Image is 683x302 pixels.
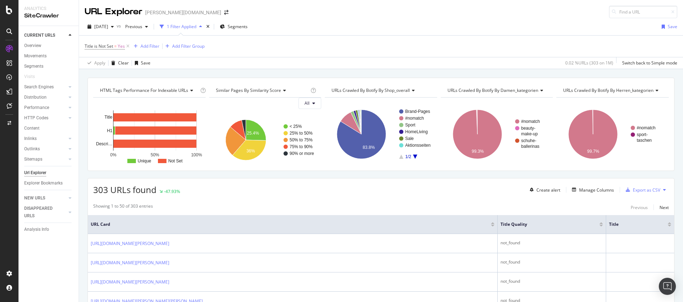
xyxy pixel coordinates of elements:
button: Apply [85,57,105,69]
text: 0% [110,152,117,157]
span: Title [609,221,657,228]
a: Performance [24,104,67,111]
a: HTTP Codes [24,114,67,122]
text: Sport [405,123,415,127]
text: 1/2 [405,154,411,159]
span: 303 URLs found [93,184,157,196]
button: Save [659,21,677,32]
span: URL Card [91,221,489,228]
span: Title is Not Set [85,43,113,49]
div: A chart. [325,103,436,165]
div: URL Explorer [85,6,142,18]
div: not_found [501,259,603,265]
div: Switch back to Simple mode [622,60,677,66]
h4: URLs Crawled By Botify By herren_kategorien [562,85,664,96]
text: 25.4% [247,131,259,136]
text: Title [105,115,113,120]
text: < 25% [290,124,302,129]
div: Outlinks [24,145,40,153]
text: Brand-Pages [405,109,430,114]
a: Outlinks [24,145,67,153]
a: [URL][DOMAIN_NAME][PERSON_NAME] [91,278,169,286]
button: Clear [108,57,129,69]
text: make-up [521,131,538,136]
div: Performance [24,104,49,111]
a: NEW URLS [24,194,67,202]
text: H1 [107,128,113,133]
a: Search Engines [24,83,67,91]
text: 99.7% [587,149,599,154]
div: not_found [501,278,603,285]
text: HomeLiving [405,129,428,134]
a: Distribution [24,94,67,101]
button: Create alert [527,184,560,196]
div: A chart. [93,103,205,165]
h4: URLs Crawled By Botify By shop_overall [330,85,431,96]
text: Not Set [168,158,183,163]
button: Add Filter Group [163,42,205,51]
a: [URL][DOMAIN_NAME][PERSON_NAME] [91,240,169,247]
div: SiteCrawler [24,12,73,20]
div: -47.93% [164,188,180,194]
div: Open Intercom Messenger [659,278,676,295]
div: Previous [631,204,648,210]
div: Content [24,125,39,132]
div: Add Filter [141,43,159,49]
div: HTTP Codes [24,114,48,122]
text: 25% to 50% [290,131,313,136]
text: Sale [405,136,414,141]
div: Export as CSV [633,187,660,193]
span: All [305,100,309,106]
div: 1 Filter Applied [167,24,196,30]
div: not_found [501,240,603,246]
div: Explorer Bookmarks [24,179,63,187]
svg: A chart. [209,115,321,165]
text: Descri… [96,141,112,146]
text: #nomatch [405,116,424,121]
div: Segments [24,63,43,70]
span: URLs Crawled By Botify By herren_kategorien [563,87,653,93]
button: Segments [217,21,250,32]
a: Movements [24,52,74,60]
div: Save [141,60,150,66]
div: Save [668,24,677,30]
span: Yes [118,41,125,51]
div: [PERSON_NAME][DOMAIN_NAME] [145,9,221,16]
button: Add Filter [131,42,159,51]
div: Sitemaps [24,156,42,163]
text: 50% to 75% [290,137,313,142]
a: DISAPPEARED URLS [24,205,67,220]
button: [DATE] [85,21,117,32]
div: Distribution [24,94,47,101]
a: Inlinks [24,135,67,142]
span: Previous [122,24,142,30]
div: Overview [24,42,41,50]
div: Inlinks [24,135,37,142]
text: #nomatch [637,125,656,130]
text: 83.8% [363,145,375,150]
text: 90% or more [290,151,314,156]
text: 100% [191,152,202,157]
h4: Similar Pages By Similarity Score [215,85,309,96]
svg: A chart. [441,103,552,165]
div: Add Filter Group [172,43,205,49]
text: 36% [246,149,255,153]
a: Content [24,125,74,132]
div: Next [660,204,669,210]
button: Next [660,203,669,212]
text: #nomatch [521,119,540,124]
button: Previous [631,203,648,212]
button: Switch back to Simple mode [619,57,677,69]
a: Analysis Info [24,226,74,233]
span: Title Quality [501,221,588,228]
div: Visits [24,73,35,80]
svg: A chart. [556,103,668,165]
text: Unique [138,158,151,163]
div: DISAPPEARED URLS [24,205,60,220]
div: Analysis Info [24,226,49,233]
div: Clear [118,60,129,66]
button: 1 Filter Applied [157,21,205,32]
button: All [298,98,321,109]
text: sport- [637,132,648,137]
a: [URL][DOMAIN_NAME][PERSON_NAME] [91,259,169,266]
